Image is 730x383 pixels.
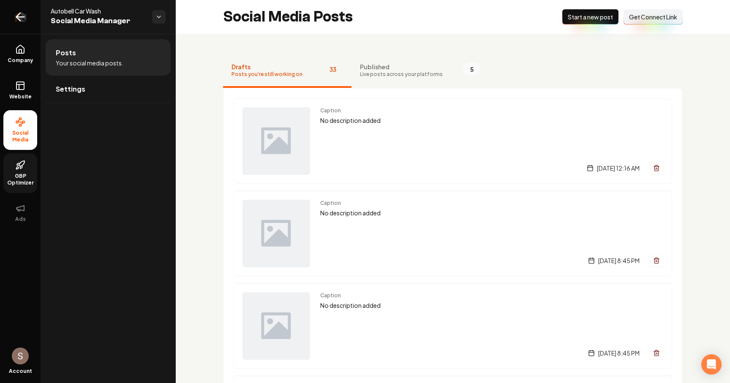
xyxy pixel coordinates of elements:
[320,107,663,114] span: Caption
[360,71,443,78] span: Live posts across your platforms
[3,38,37,71] a: Company
[242,292,310,360] img: Post preview
[234,190,672,276] a: Post previewCaptionNo description added[DATE] 8:45 PM
[56,84,85,94] span: Settings
[242,107,310,175] img: Post preview
[320,301,663,310] p: No description added
[51,7,145,15] span: Autobell Car Wash
[629,13,677,21] span: Get Connect Link
[232,71,302,78] span: Posts you're still working on
[568,13,613,21] span: Start a new post
[320,292,663,299] span: Caption
[463,62,481,76] span: 5
[320,200,663,206] span: Caption
[51,15,145,27] span: Social Media Manager
[46,76,171,103] a: Settings
[598,256,640,265] span: [DATE] 8:45 PM
[351,54,489,88] button: PublishedLive posts across your platforms5
[12,216,29,223] span: Ads
[3,196,37,229] button: Ads
[223,54,683,88] nav: Tabs
[320,208,663,218] p: No description added
[597,164,640,172] span: [DATE] 12:16 AM
[12,348,29,364] button: Open user button
[56,59,123,67] span: Your social media posts.
[242,200,310,267] img: Post preview
[4,57,37,64] span: Company
[624,9,683,24] button: Get Connect Link
[701,354,722,375] div: Open Intercom Messenger
[234,98,672,184] a: Post previewCaptionNo description added[DATE] 12:16 AM
[320,116,663,125] p: No description added
[223,54,351,88] button: DraftsPosts you're still working on33
[3,153,37,193] a: GBP Optimizer
[223,8,353,25] h2: Social Media Posts
[598,349,640,357] span: [DATE] 8:45 PM
[360,62,443,71] span: Published
[3,173,37,186] span: GBP Optimizer
[323,62,343,76] span: 33
[234,283,672,369] a: Post previewCaptionNo description added[DATE] 8:45 PM
[12,348,29,364] img: Santiago Vásquez
[3,74,37,107] a: Website
[56,48,76,58] span: Posts
[232,62,302,71] span: Drafts
[9,368,32,375] span: Account
[562,9,618,24] button: Start a new post
[6,93,35,100] span: Website
[3,130,37,143] span: Social Media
